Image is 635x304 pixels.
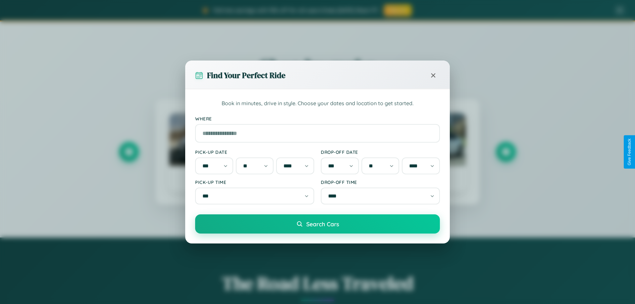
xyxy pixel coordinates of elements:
span: Search Cars [306,220,339,228]
h3: Find Your Perfect Ride [207,70,285,81]
label: Drop-off Time [321,179,440,185]
label: Pick-up Time [195,179,314,185]
label: Drop-off Date [321,149,440,155]
p: Book in minutes, drive in style. Choose your dates and location to get started. [195,99,440,108]
label: Where [195,116,440,121]
button: Search Cars [195,214,440,234]
label: Pick-up Date [195,149,314,155]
